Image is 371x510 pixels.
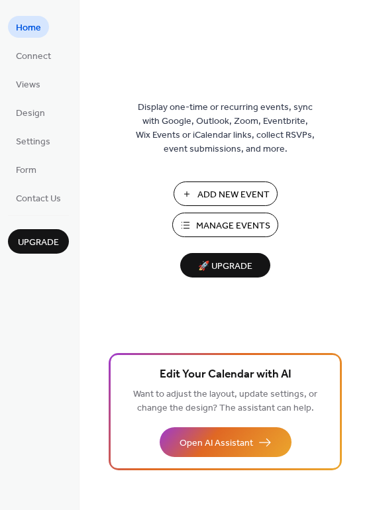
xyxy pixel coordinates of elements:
[8,101,53,123] a: Design
[8,158,44,180] a: Form
[8,130,58,152] a: Settings
[133,385,317,417] span: Want to adjust the layout, update settings, or change the design? The assistant can help.
[196,219,270,233] span: Manage Events
[16,192,61,206] span: Contact Us
[16,164,36,178] span: Form
[174,181,278,206] button: Add New Event
[8,73,48,95] a: Views
[16,50,51,64] span: Connect
[160,427,291,457] button: Open AI Assistant
[16,78,40,92] span: Views
[180,436,253,450] span: Open AI Assistant
[180,253,270,278] button: 🚀 Upgrade
[136,101,315,156] span: Display one-time or recurring events, sync with Google, Outlook, Zoom, Eventbrite, Wix Events or ...
[16,135,50,149] span: Settings
[16,21,41,35] span: Home
[8,187,69,209] a: Contact Us
[8,16,49,38] a: Home
[8,229,69,254] button: Upgrade
[188,258,262,276] span: 🚀 Upgrade
[172,213,278,237] button: Manage Events
[160,366,291,384] span: Edit Your Calendar with AI
[197,188,270,202] span: Add New Event
[16,107,45,121] span: Design
[8,44,59,66] a: Connect
[18,236,59,250] span: Upgrade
